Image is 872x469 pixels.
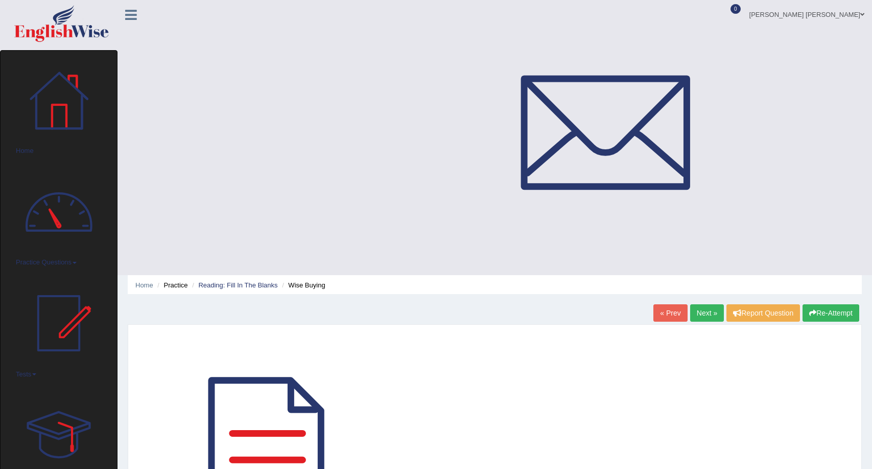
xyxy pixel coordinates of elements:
button: Report Question [726,304,800,322]
button: Re-Attempt [803,304,859,322]
a: Next » [690,304,724,322]
a: Reading: Fill In The Blanks [198,281,277,289]
a: Home [135,281,153,289]
a: Home [8,51,109,159]
a: Tests [8,274,109,382]
a: Practice Questions [8,162,109,271]
a: « Prev [653,304,687,322]
span: 0 [730,4,741,14]
li: Wise Buying [279,280,325,290]
li: Practice [155,280,187,290]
